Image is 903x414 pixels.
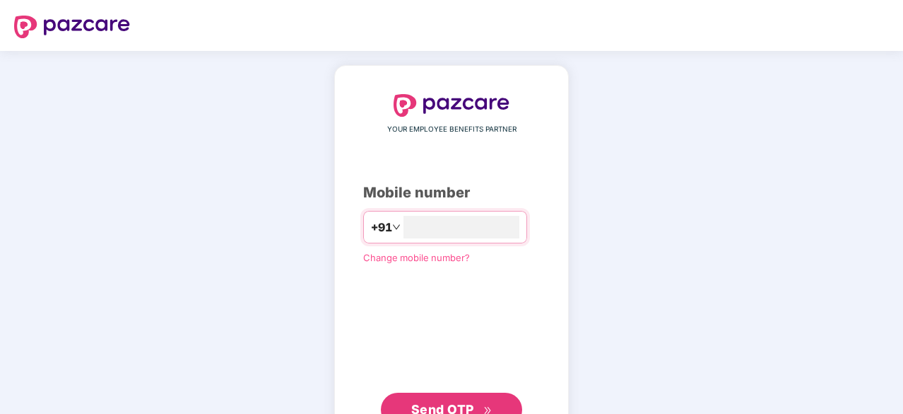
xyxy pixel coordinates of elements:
img: logo [14,16,130,38]
a: Change mobile number? [363,252,470,263]
span: +91 [371,219,392,236]
img: logo [394,94,509,117]
span: YOUR EMPLOYEE BENEFITS PARTNER [387,124,517,135]
div: Mobile number [363,182,540,204]
span: down [392,223,401,231]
